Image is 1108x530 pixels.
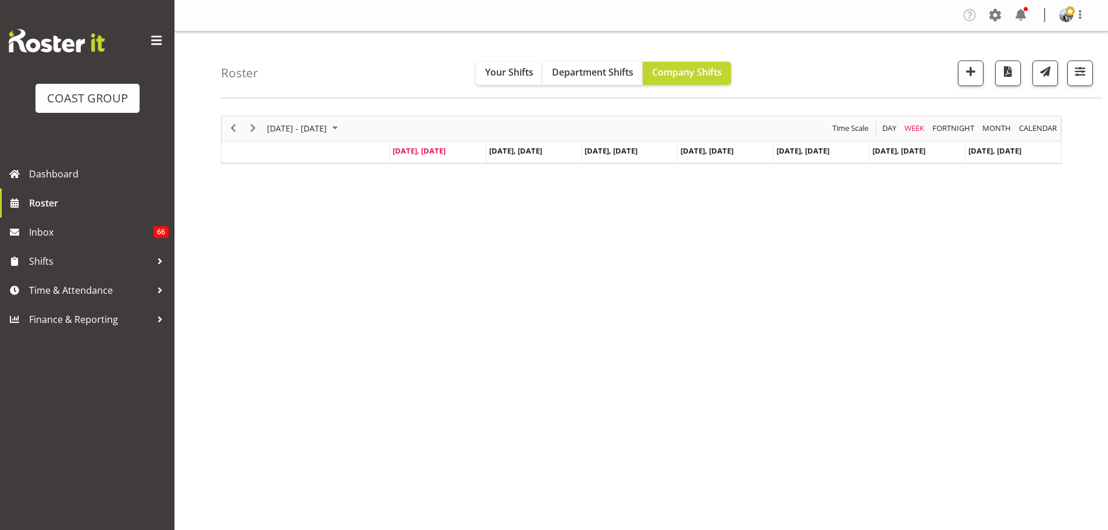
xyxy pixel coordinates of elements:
[29,252,151,270] span: Shifts
[776,145,829,156] span: [DATE], [DATE]
[1032,61,1058,86] button: Send a list of all shifts for the selected filtered period to all rostered employees.
[29,311,151,328] span: Finance & Reporting
[995,61,1021,86] button: Download a PDF of the roster according to the set date range.
[585,145,637,156] span: [DATE], [DATE]
[226,121,241,136] button: Previous
[221,116,1061,164] div: Timeline Week of August 18, 2025
[265,121,343,136] button: August 2025
[872,145,925,156] span: [DATE], [DATE]
[1067,61,1093,86] button: Filter Shifts
[266,121,328,136] span: [DATE] - [DATE]
[543,62,643,85] button: Department Shifts
[29,223,154,241] span: Inbox
[393,145,446,156] span: [DATE], [DATE]
[931,121,975,136] span: Fortnight
[981,121,1012,136] span: Month
[968,145,1021,156] span: [DATE], [DATE]
[221,66,258,80] h4: Roster
[29,165,169,183] span: Dashboard
[1017,121,1059,136] button: Month
[47,90,128,107] div: COAST GROUP
[1059,8,1073,22] img: brittany-taylorf7b938a58e78977fad4baecaf99ae47c.png
[9,29,105,52] img: Rosterit website logo
[652,66,722,79] span: Company Shifts
[489,145,542,156] span: [DATE], [DATE]
[981,121,1013,136] button: Timeline Month
[881,121,899,136] button: Timeline Day
[29,282,151,299] span: Time & Attendance
[903,121,927,136] button: Timeline Week
[903,121,925,136] span: Week
[154,226,169,238] span: 66
[881,121,897,136] span: Day
[643,62,731,85] button: Company Shifts
[931,121,977,136] button: Fortnight
[476,62,543,85] button: Your Shifts
[29,194,169,212] span: Roster
[485,66,533,79] span: Your Shifts
[958,61,984,86] button: Add a new shift
[223,116,243,141] div: previous period
[263,116,345,141] div: August 18 - 24, 2025
[1018,121,1058,136] span: calendar
[552,66,633,79] span: Department Shifts
[243,116,263,141] div: next period
[681,145,733,156] span: [DATE], [DATE]
[831,121,871,136] button: Time Scale
[831,121,870,136] span: Time Scale
[245,121,261,136] button: Next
